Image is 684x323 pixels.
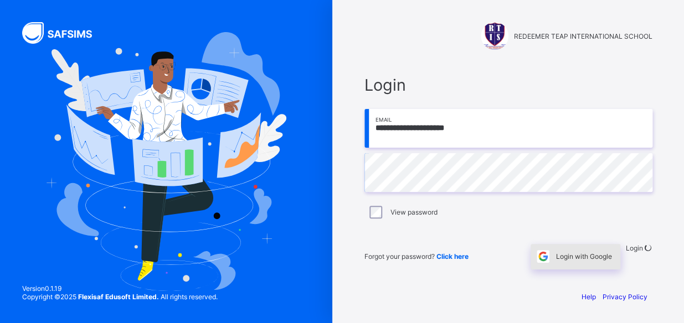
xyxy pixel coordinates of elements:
span: REDEEMER TEAP INTERNATIONAL SCHOOL [514,32,652,40]
span: Copyright © 2025 All rights reserved. [22,293,218,301]
a: Help [582,293,596,301]
a: Privacy Policy [603,293,647,301]
span: Login with Google [556,252,612,261]
span: Login [364,75,652,95]
img: SAFSIMS Logo [22,22,105,44]
span: Login [626,244,643,252]
label: View password [390,208,437,216]
img: google.396cfc9801f0270233282035f929180a.svg [537,250,549,263]
a: Click here [436,252,469,261]
strong: Flexisaf Edusoft Limited. [78,293,159,301]
img: Hero Image [46,32,286,290]
span: Version 0.1.19 [22,284,218,293]
span: Forgot your password? [364,252,469,261]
